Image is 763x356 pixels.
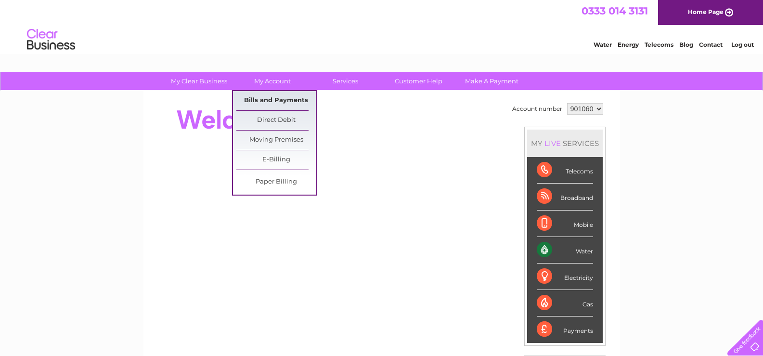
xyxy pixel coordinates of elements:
div: Mobile [537,211,593,237]
a: Make A Payment [452,72,531,90]
div: Clear Business is a trading name of Verastar Limited (registered in [GEOGRAPHIC_DATA] No. 3667643... [155,5,609,47]
div: Broadband [537,184,593,210]
a: Blog [679,41,693,48]
a: Customer Help [379,72,458,90]
div: LIVE [543,139,563,148]
img: logo.png [26,25,76,54]
a: Contact [699,41,723,48]
div: Telecoms [537,157,593,184]
a: 0333 014 3131 [582,5,648,17]
a: Water [594,41,612,48]
td: Account number [510,101,565,117]
div: Electricity [537,264,593,290]
a: Paper Billing [236,172,316,192]
a: Log out [731,41,754,48]
a: Direct Debit [236,111,316,130]
div: MY SERVICES [527,130,603,157]
a: E-Billing [236,150,316,170]
div: Gas [537,290,593,316]
a: Moving Premises [236,131,316,150]
a: My Account [233,72,312,90]
a: Bills and Payments [236,91,316,110]
a: Telecoms [645,41,673,48]
a: Services [306,72,385,90]
div: Water [537,237,593,264]
a: My Clear Business [159,72,239,90]
a: Energy [618,41,639,48]
div: Payments [537,316,593,343]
